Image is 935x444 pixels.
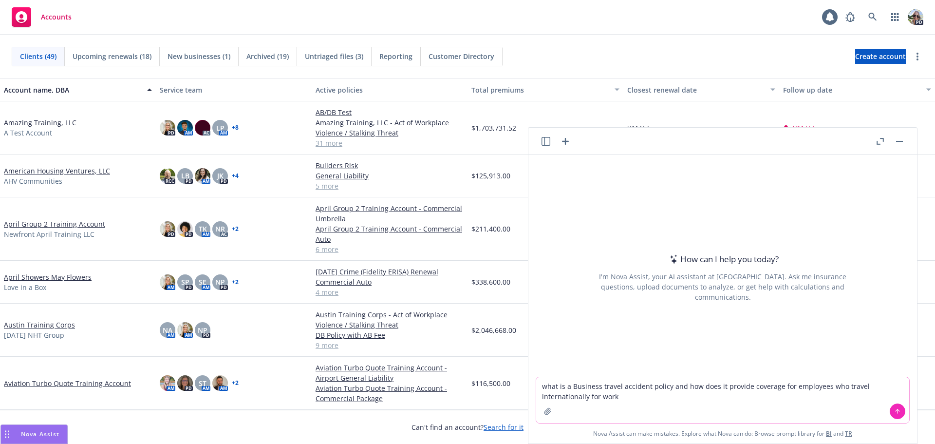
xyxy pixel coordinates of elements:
span: Untriaged files (3) [305,51,363,61]
span: JK [217,171,224,181]
a: 5 more [316,181,464,191]
span: [DATE] [627,123,649,133]
img: photo [212,375,228,391]
span: Can't find an account? [411,422,524,432]
span: Customer Directory [429,51,494,61]
a: Austin Training Corps - Act of Workplace Violence / Stalking Threat [316,309,464,330]
a: Switch app [885,7,905,27]
span: Love in a Box [4,282,46,292]
span: Upcoming renewals (18) [73,51,151,61]
a: 6 more [316,244,464,254]
span: Accounts [41,13,72,21]
a: Report a Bug [841,7,860,27]
a: + 2 [232,279,239,285]
img: photo [160,120,175,135]
a: [DATE] Crime (Fidelity ERISA) Renewal [316,267,464,277]
span: LP [216,123,224,133]
img: photo [160,168,175,184]
a: April Group 2 Training Account - Commercial Auto [316,224,464,244]
a: + 8 [232,125,239,131]
div: Service team [160,85,308,95]
a: April Group 2 Training Account [4,219,105,229]
a: TR [845,429,852,438]
a: Austin Training Corps [4,320,75,330]
img: photo [195,120,210,135]
button: Total premiums [467,78,623,101]
span: NA [163,325,172,335]
span: $125,913.00 [471,171,510,181]
a: Aviation Turbo Quote Training Account - Airport General Liability [316,363,464,383]
span: TK [199,224,207,234]
a: General Liability [316,171,464,181]
a: BI [826,429,832,438]
span: $211,400.00 [471,224,510,234]
div: Drag to move [1,425,13,444]
a: American Housing Ventures, LLC [4,166,110,176]
div: I'm Nova Assist, your AI assistant at [GEOGRAPHIC_DATA]. Ask me insurance questions, upload docum... [586,271,860,302]
a: Search [863,7,882,27]
span: LB [181,171,189,181]
button: Active policies [312,78,467,101]
span: $116,500.00 [471,378,510,388]
span: [DATE] [793,123,815,133]
span: [DATE] NHT Group [4,330,64,340]
button: Nova Assist [0,425,68,444]
span: NP [198,325,207,335]
span: Clients (49) [20,51,56,61]
button: Follow up date [779,78,935,101]
button: Closest renewal date [623,78,779,101]
span: SE [199,277,206,287]
img: photo [908,9,923,25]
span: SP [181,277,189,287]
a: 31 more [316,138,464,148]
div: How can I help you today? [667,253,779,266]
a: Aviation Turbo Quote Training Account - Commercial Package [316,383,464,404]
a: Builders Risk [316,160,464,171]
button: Service team [156,78,312,101]
span: $338,600.00 [471,277,510,287]
a: April Group 2 Training Account - Commercial Umbrella [316,203,464,224]
a: DB Policy with AB Fee [316,330,464,340]
a: + 2 [232,226,239,232]
a: more [912,51,923,62]
a: Commercial Auto [316,277,464,287]
span: Reporting [379,51,412,61]
a: 4 more [316,287,464,297]
textarea: what is a Business travel accident policy and how does it provide coverage for employees who trav... [536,377,909,423]
span: A Test Account [4,128,52,138]
div: Total premiums [471,85,609,95]
div: Account name, DBA [4,85,141,95]
a: Create account [855,49,906,64]
span: $2,046,668.00 [471,325,516,335]
a: Search for it [484,423,524,432]
img: photo [177,221,193,237]
span: Create account [855,47,906,66]
a: Amazing Training, LLC - Act of Workplace Violence / Stalking Threat [316,117,464,138]
a: April Showers May Flowers [4,272,92,282]
img: photo [160,221,175,237]
div: Follow up date [783,85,920,95]
a: Amazing Training, LLC [4,117,76,128]
img: photo [177,120,193,135]
img: photo [160,274,175,290]
img: photo [195,168,210,184]
span: AHV Communities [4,176,62,186]
a: AB/DB Test [316,107,464,117]
span: $1,703,731.52 [471,123,516,133]
span: Newfront April Training LLC [4,229,94,239]
img: photo [177,322,193,338]
a: 9 more [316,340,464,350]
span: NP [215,277,225,287]
img: photo [160,375,175,391]
a: + 2 [232,380,239,386]
img: photo [177,375,193,391]
span: New businesses (1) [168,51,230,61]
span: ST [199,378,206,388]
a: Accounts [8,3,75,31]
a: + 4 [232,173,239,179]
a: Aviation Turbo Quote Training Account [4,378,131,388]
span: Archived (19) [246,51,289,61]
span: Nova Assist can make mistakes. Explore what Nova can do: Browse prompt library for and [532,424,913,444]
div: Active policies [316,85,464,95]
